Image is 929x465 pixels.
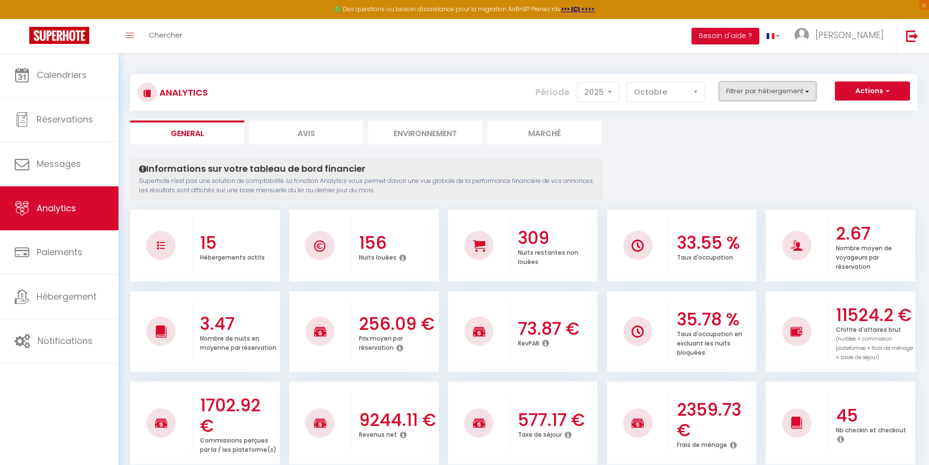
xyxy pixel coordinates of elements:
a: ... [PERSON_NAME] [787,19,896,53]
a: >>> ICI <<<< [561,5,595,13]
li: General [130,121,244,144]
p: Commissions perçues par la / les plateforme(s) [200,434,277,454]
img: ... [794,28,809,42]
label: Période [535,81,570,103]
p: Nuits restantes non louées [518,246,578,266]
span: Analytics [37,202,76,214]
h3: 577.17 € [518,410,595,430]
button: Besoin d'aide ? [692,28,759,44]
h3: 35.78 % [677,309,754,330]
h3: 45 [836,405,913,426]
h4: Informations sur votre tableau de bord financier [139,163,594,174]
span: Paiements [37,246,82,258]
span: Hébergement [37,290,97,303]
p: Nb checkin et checkout [836,424,906,434]
h3: 2359.73 € [677,400,754,441]
p: Taux d'occupation en excluant les nuits bloquées [677,328,742,357]
p: Taux d'occupation [677,251,733,262]
h3: 2.67 [836,223,913,244]
span: Chercher [149,30,182,40]
li: Environnement [368,121,482,144]
p: Chiffre d'affaires brut [836,323,913,362]
span: [PERSON_NAME] [815,29,884,41]
img: logout [906,30,918,42]
span: Calendriers [37,69,87,81]
h3: 309 [518,228,595,248]
h3: 1702.92 € [200,395,277,436]
h3: 15 [200,233,277,253]
p: Taxe de séjour [518,428,562,439]
h3: 256.09 € [359,314,436,334]
button: Filtrer par hébergement [719,81,816,101]
a: Chercher [141,19,190,53]
p: Frais de ménage [677,439,727,449]
h3: 9244.11 € [359,410,436,430]
p: Superhote n'est pas une solution de comptabilité. La fonction Analytics vous permet d'avoir une v... [139,177,594,195]
img: NO IMAGE [791,325,803,337]
h3: Analytics [157,81,208,103]
p: Prix moyen par réservation [359,332,403,352]
p: Nombre de nuits en moyenne par réservation [200,332,277,352]
h3: 3.47 [200,314,277,334]
h3: 33.55 % [677,233,754,253]
span: Réservations [37,113,93,125]
p: RevPAR [518,337,539,347]
p: Revenus net [359,428,397,439]
img: Super Booking [29,27,89,44]
p: Nuits louées [359,251,396,262]
li: Avis [249,121,363,144]
p: Hébergements actifs [200,251,265,262]
span: Notifications [38,335,93,347]
li: Marché [487,121,601,144]
p: Nombre moyen de voyageurs par réservation [836,242,892,271]
button: Actions [835,81,910,101]
img: NO IMAGE [632,325,644,338]
img: NO IMAGE [157,242,165,249]
h3: 156 [359,233,436,253]
h3: 73.87 € [518,319,595,339]
span: (nuitées + commission plateformes + frais de ménage + taxes de séjour) [836,335,913,361]
h3: 11524.2 € [836,305,913,325]
span: Messages [37,158,81,170]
